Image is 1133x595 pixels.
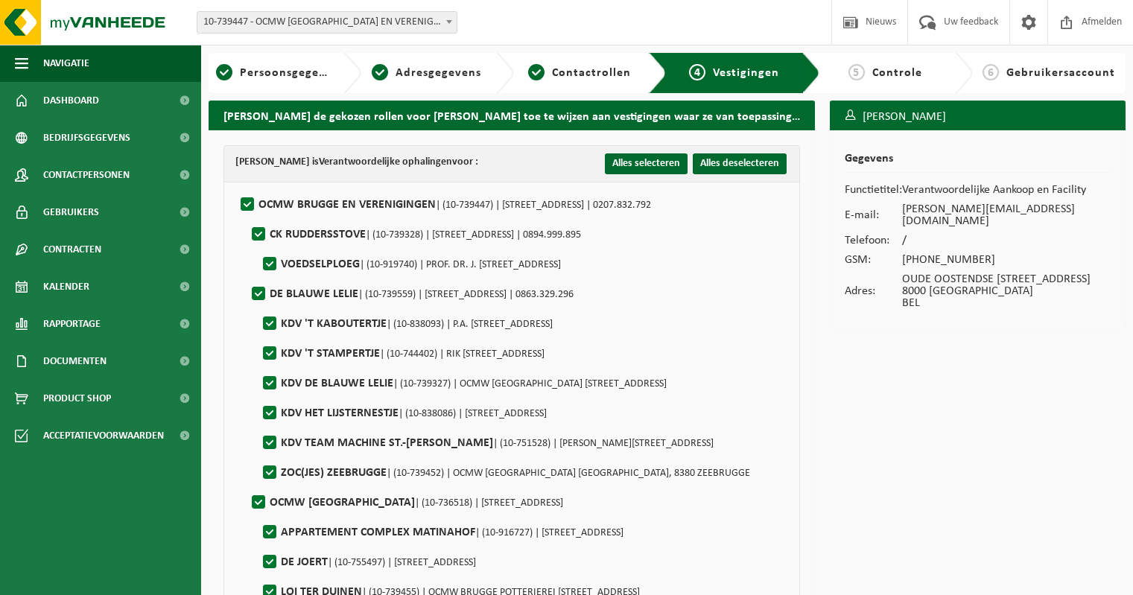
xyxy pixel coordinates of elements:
[399,408,547,419] span: | (10-838086) | [STREET_ADDRESS]
[372,64,388,80] span: 2
[521,64,637,82] a: 3Contactrollen
[358,289,574,300] span: | (10-739559) | [STREET_ADDRESS] | 0863.329.296
[552,67,631,79] span: Contactrollen
[43,343,107,380] span: Documenten
[260,432,714,454] label: KDV TEAM MACHINE ST.-[PERSON_NAME]
[260,462,750,484] label: ZOC(JES) ZEEBRUGGE
[43,45,89,82] span: Navigatie
[830,101,1126,133] h3: [PERSON_NAME]
[902,200,1111,231] td: [PERSON_NAME][EMAIL_ADDRESS][DOMAIN_NAME]
[605,153,688,174] button: Alles selecteren
[43,268,89,305] span: Kalender
[260,551,476,573] label: DE JOERT
[260,313,553,335] label: KDV 'T KABOUTERTJE
[7,562,249,595] iframe: chat widget
[366,229,581,241] span: | (10-739328) | [STREET_ADDRESS] | 0894.999.895
[387,319,553,330] span: | (10-838093) | P.A. [STREET_ADDRESS]
[249,223,581,246] label: CK RUDDERSSTOVE
[528,64,545,80] span: 3
[43,194,99,231] span: Gebruikers
[387,468,750,479] span: | (10-739452) | OCMW [GEOGRAPHIC_DATA] [GEOGRAPHIC_DATA], 8380 ZEEBRUGGE
[848,64,865,80] span: 5
[845,180,902,200] td: Functietitel:
[902,231,1111,250] td: /
[197,11,457,34] span: 10-739447 - OCMW BRUGGE EN VERENIGINGEN - BRUGGE
[43,305,101,343] span: Rapportage
[260,372,667,395] label: KDV DE BLAUWE LELIE
[845,200,902,231] td: E-mail:
[238,194,651,216] label: OCMW BRUGGE EN VERENIGINGEN
[415,497,563,509] span: | (10-736518) | [STREET_ADDRESS]
[845,270,902,313] td: Adres:
[845,153,1111,173] h2: Gegevens
[216,64,331,82] a: 1Persoonsgegevens
[360,259,561,270] span: | (10-919740) | PROF. DR. J. [STREET_ADDRESS]
[902,180,1111,200] td: Verantwoordelijke Aankoop en Facility
[693,153,787,174] button: Alles deselecteren
[240,67,345,79] span: Persoonsgegevens
[43,119,130,156] span: Bedrijfsgegevens
[260,253,561,276] label: VOEDSELPLOEG
[249,491,563,514] label: OCMW [GEOGRAPHIC_DATA]
[249,283,574,305] label: DE BLAUWE LELIE
[328,557,476,568] span: | (10-755497) | [STREET_ADDRESS]
[43,82,99,119] span: Dashboard
[475,527,623,538] span: | (10-916727) | [STREET_ADDRESS]
[260,521,623,544] label: APPARTEMENT COMPLEX MATINAHOF
[902,250,1111,270] td: [PHONE_NUMBER]
[43,231,101,268] span: Contracten
[396,67,481,79] span: Adresgegevens
[260,343,545,365] label: KDV 'T STAMPERTJE
[260,402,547,424] label: KDV HET LIJSTERNESTJE
[872,67,922,79] span: Controle
[1006,67,1115,79] span: Gebruikersaccount
[845,250,902,270] td: GSM:
[235,153,478,171] div: [PERSON_NAME] is voor :
[209,101,815,130] h2: [PERSON_NAME] de gekozen rollen voor [PERSON_NAME] toe te wijzen aan vestigingen waar ze van toep...
[216,64,232,80] span: 1
[845,231,902,250] td: Telefoon:
[983,64,999,80] span: 6
[436,200,651,211] span: | (10-739447) | [STREET_ADDRESS] | 0207.832.792
[43,417,164,454] span: Acceptatievoorwaarden
[902,270,1111,313] td: OUDE OOSTENDSE [STREET_ADDRESS] 8000 [GEOGRAPHIC_DATA] BEL
[369,64,484,82] a: 2Adresgegevens
[713,67,779,79] span: Vestigingen
[43,380,111,417] span: Product Shop
[197,12,457,33] span: 10-739447 - OCMW BRUGGE EN VERENIGINGEN - BRUGGE
[380,349,545,360] span: | (10-744402) | RIK [STREET_ADDRESS]
[393,378,667,389] span: | (10-739327) | OCMW [GEOGRAPHIC_DATA] [STREET_ADDRESS]
[319,156,452,168] strong: Verantwoordelijke ophalingen
[43,156,130,194] span: Contactpersonen
[689,64,705,80] span: 4
[493,438,714,449] span: | (10-751528) | [PERSON_NAME][STREET_ADDRESS]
